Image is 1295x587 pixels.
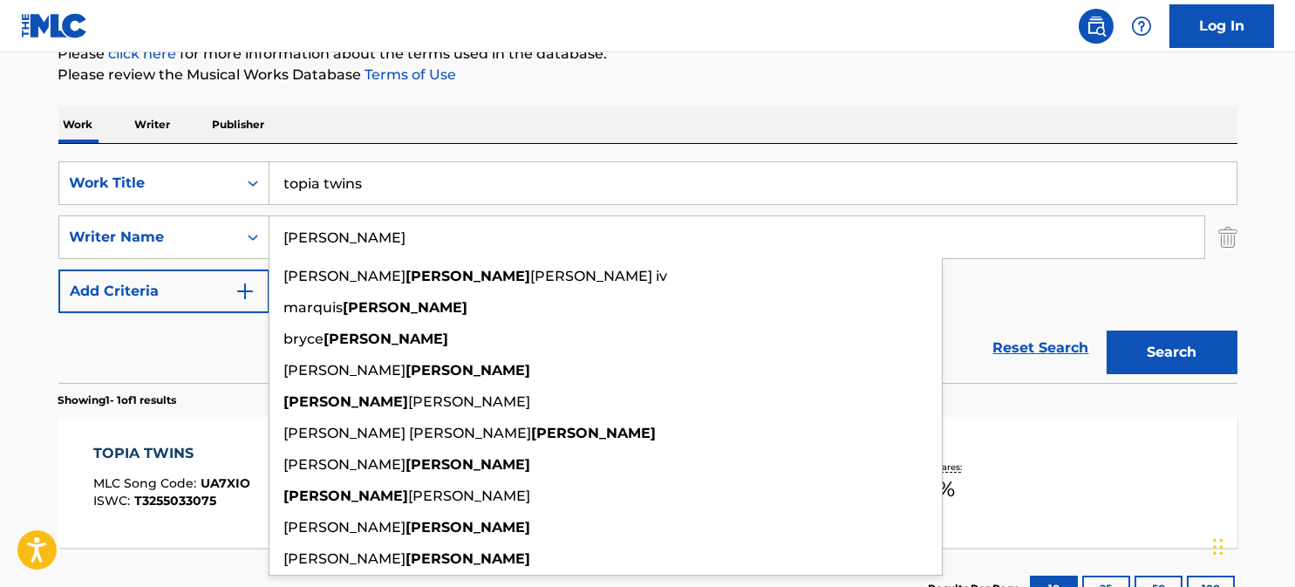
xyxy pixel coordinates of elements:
[208,106,270,143] p: Publisher
[284,519,406,536] span: [PERSON_NAME]
[531,268,668,284] span: [PERSON_NAME] iv
[235,281,256,302] img: 9d2ae6d4665cec9f34b9.svg
[284,393,409,410] strong: [PERSON_NAME]
[406,456,531,473] strong: [PERSON_NAME]
[284,331,324,347] span: bryce
[70,227,227,248] div: Writer Name
[1169,4,1274,48] a: Log In
[284,299,344,316] span: marquis
[58,417,1237,548] a: TOPIA TWINSMLC Song Code:UA7XIOISWC:T3255033075Writers (9)[PERSON_NAME], [PERSON_NAME], [PERSON_N...
[1218,215,1237,259] img: Delete Criterion
[1124,9,1159,44] div: Help
[93,493,134,509] span: ISWC :
[284,268,406,284] span: [PERSON_NAME]
[1208,503,1295,587] iframe: Chat Widget
[58,270,269,313] button: Add Criteria
[409,488,531,504] span: [PERSON_NAME]
[1086,16,1107,37] img: search
[532,425,657,441] strong: [PERSON_NAME]
[1079,9,1114,44] a: Public Search
[70,173,227,194] div: Work Title
[344,299,468,316] strong: [PERSON_NAME]
[21,13,88,38] img: MLC Logo
[130,106,176,143] p: Writer
[406,268,531,284] strong: [PERSON_NAME]
[324,331,449,347] strong: [PERSON_NAME]
[58,106,99,143] p: Work
[284,550,406,567] span: [PERSON_NAME]
[134,493,216,509] span: T3255033075
[1213,521,1223,573] div: Drag
[284,456,406,473] span: [PERSON_NAME]
[985,329,1098,367] a: Reset Search
[93,443,250,464] div: TOPIA TWINS
[1131,16,1152,37] img: help
[406,550,531,567] strong: [PERSON_NAME]
[58,161,1237,383] form: Search Form
[406,362,531,379] strong: [PERSON_NAME]
[93,475,201,491] span: MLC Song Code :
[58,392,177,408] p: Showing 1 - 1 of 1 results
[406,519,531,536] strong: [PERSON_NAME]
[58,44,1237,65] p: Please for more information about the terms used in the database.
[362,66,457,83] a: Terms of Use
[284,425,532,441] span: [PERSON_NAME] [PERSON_NAME]
[284,488,409,504] strong: [PERSON_NAME]
[1107,331,1237,374] button: Search
[284,362,406,379] span: [PERSON_NAME]
[409,393,531,410] span: [PERSON_NAME]
[109,45,177,62] a: click here
[201,475,250,491] span: UA7XIO
[58,65,1237,85] p: Please review the Musical Works Database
